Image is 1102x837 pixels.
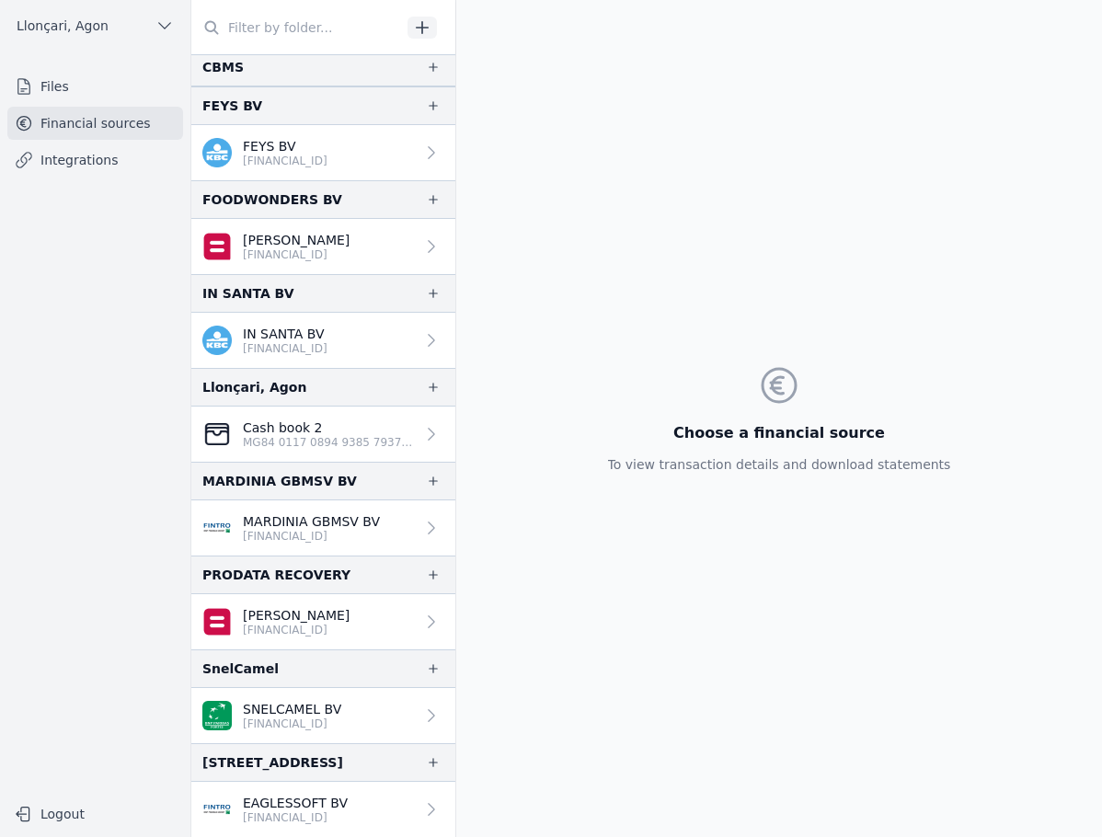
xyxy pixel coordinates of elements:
font: EAGLESSOFT BV [243,796,348,810]
font: [FINANCIAL_ID] [243,248,327,261]
font: MARDINIA GBMSV BV [202,474,357,488]
a: SNELCAMEL BV [FINANCIAL_ID] [191,688,455,743]
img: FINTRO_BE_BUSINESS_GEBABEBB.png [202,795,232,824]
font: MG84 0117 0894 9385 7937 5225 318 [243,436,457,449]
font: [PERSON_NAME] [243,233,350,247]
font: [FINANCIAL_ID] [243,155,327,167]
font: [FINANCIAL_ID] [243,624,327,636]
font: [FINANCIAL_ID] [243,342,327,355]
font: MARDINIA GBMSV BV [243,514,380,529]
img: CleanShot-202025-05-26-20at-2016.10.27-402x.png [202,419,232,449]
font: [PERSON_NAME] [243,608,350,623]
font: FOODWONDERS BV [202,192,342,207]
img: belfius-1.png [202,607,232,636]
font: PRODATA RECOVERY [202,568,350,582]
font: Integrations [40,153,118,167]
a: [PERSON_NAME] [FINANCIAL_ID] [191,219,455,274]
font: [FINANCIAL_ID] [243,717,327,730]
a: Financial sources [7,107,183,140]
a: IN SANTA BV [FINANCIAL_ID] [191,313,455,368]
a: Cash book 2 MG84 0117 0894 9385 7937 5225 318 [191,407,455,462]
button: Llonçari, Agon [7,11,183,40]
font: Cash book 2 [243,420,322,435]
a: Integrations [7,143,183,177]
img: FINTRO_BE_BUSINESS_GEBABEBB.png [202,513,232,543]
font: [FINANCIAL_ID] [243,811,327,824]
img: belfius-1.png [202,232,232,261]
font: FEYS BV [243,139,296,154]
a: [PERSON_NAME] [FINANCIAL_ID] [191,594,455,649]
font: SnelCamel [202,661,279,676]
a: EAGLESSOFT BV [FINANCIAL_ID] [191,782,455,837]
input: Filter by folder... [191,11,401,44]
img: kbc.png [202,138,232,167]
font: Financial sources [40,116,151,131]
font: CBMS [202,60,244,75]
font: [STREET_ADDRESS] [202,755,343,770]
font: SNELCAMEL BV [243,702,341,717]
font: Llonçari, Agon [202,380,306,395]
a: MARDINIA GBMSV BV [FINANCIAL_ID] [191,500,455,556]
font: IN SANTA BV [202,286,294,301]
font: Choose a financial source [673,424,885,441]
font: Llonçari, Agon [17,18,109,33]
a: Files [7,70,183,103]
font: Files [40,79,69,94]
img: kbc.png [202,326,232,355]
img: BNP_BE_BUSINESS_GEBABEBB.png [202,701,232,730]
font: FEYS BV [202,98,262,113]
font: [FINANCIAL_ID] [243,530,327,543]
font: To view transaction details and download statements [608,457,951,472]
font: Logout [40,807,85,821]
button: Logout [7,799,183,829]
a: FEYS BV [FINANCIAL_ID] [191,125,455,180]
font: IN SANTA BV [243,327,325,341]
